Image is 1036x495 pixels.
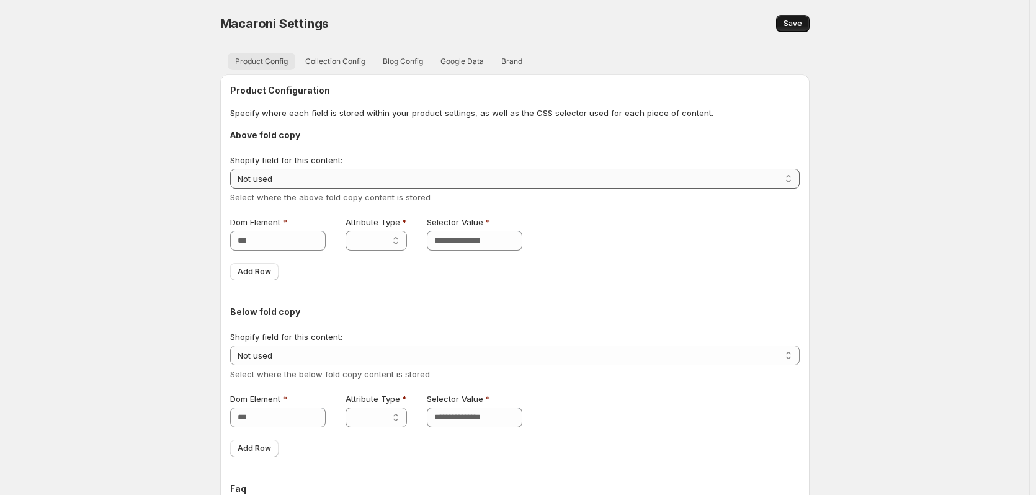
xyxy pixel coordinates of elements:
span: Blog Config [383,56,423,66]
span: Collection Config [305,56,365,66]
span: Select where the above fold copy content is stored [230,192,431,202]
span: Brand [501,56,522,66]
span: Product Config [235,56,288,66]
span: Selector Value [427,394,483,404]
span: Selector Value [427,217,483,227]
h3: Below fold copy [230,306,800,318]
h3: Faq [230,483,800,495]
span: Attribute Type [346,394,400,404]
button: Add Row [230,263,279,280]
span: Macaroni Settings [220,16,329,31]
span: Attribute Type [346,217,400,227]
span: Shopify field for this content: [230,332,342,342]
span: Dom Element [230,394,280,404]
h3: Above fold copy [230,129,800,141]
button: Add Row [230,440,279,457]
span: Add Row [238,444,271,453]
span: Add Row [238,267,271,277]
span: Select where the below fold copy content is stored [230,369,430,379]
h2: Product Configuration [230,84,800,97]
span: Dom Element [230,217,280,227]
span: Shopify field for this content: [230,155,342,165]
p: Specify where each field is stored within your product settings, as well as the CSS selector used... [230,107,800,119]
span: Google Data [440,56,484,66]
